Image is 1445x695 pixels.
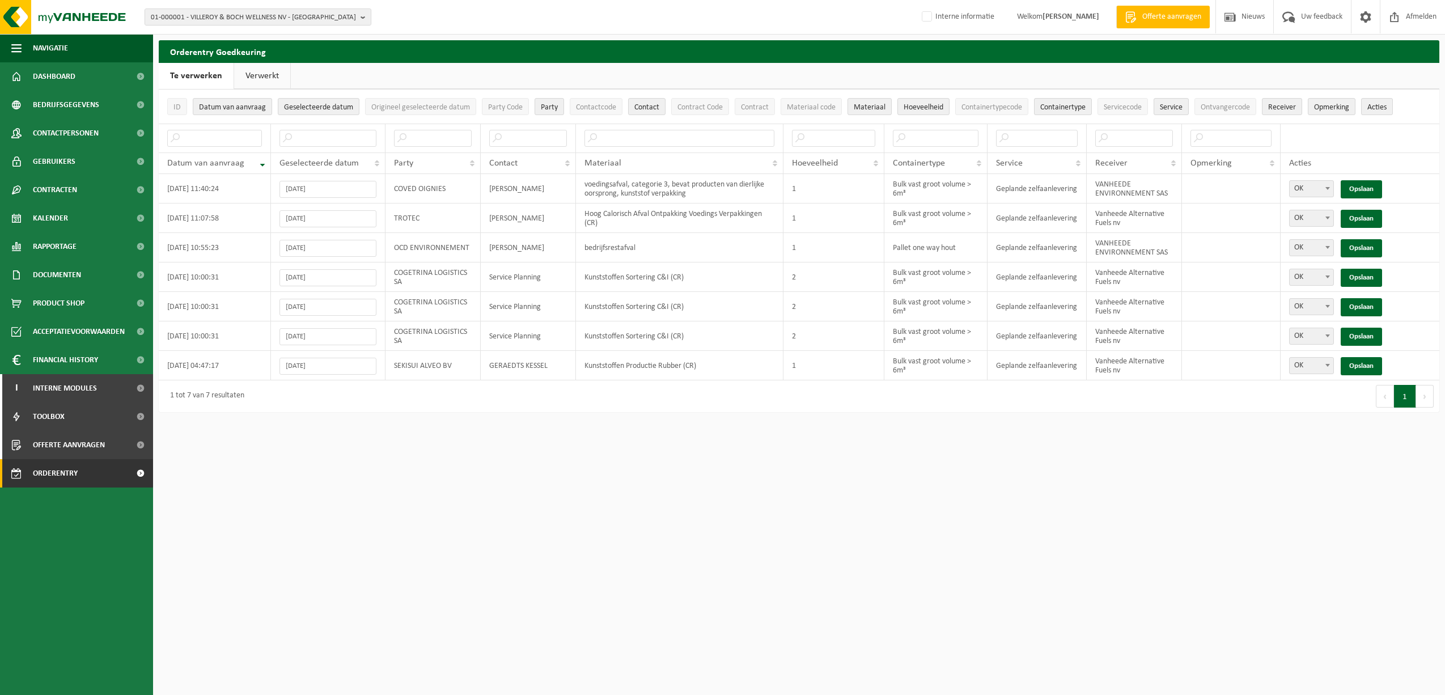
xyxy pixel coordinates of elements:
[33,147,75,176] span: Gebruikers
[783,204,884,233] td: 1
[1040,103,1086,112] span: Containertype
[151,9,356,26] span: 01-000001 - VILLEROY & BOCH WELLNESS NV - [GEOGRAPHIC_DATA]
[1314,103,1349,112] span: Opmerking
[33,374,97,402] span: Interne modules
[1087,351,1181,380] td: Vanheede Alternative Fuels nv
[1154,98,1189,115] button: ServiceService: Activate to sort
[584,159,621,168] span: Materiaal
[1160,103,1183,112] span: Service
[576,292,783,321] td: Kunststoffen Sortering C&I (CR)
[33,91,99,119] span: Bedrijfsgegevens
[481,233,576,262] td: [PERSON_NAME]
[33,402,65,431] span: Toolbox
[1290,181,1333,197] span: OK
[371,103,470,112] span: Origineel geselecteerde datum
[1290,299,1333,315] span: OK
[1097,98,1148,115] button: ServicecodeServicecode: Activate to sort
[1262,98,1302,115] button: ReceiverReceiver: Activate to sort
[671,98,729,115] button: Contract CodeContract Code: Activate to sort
[884,174,988,204] td: Bulk vast groot volume > 6m³
[576,174,783,204] td: voedingsafval, categorie 3, bevat producten van dierlijke oorsprong, kunststof verpakking
[741,103,769,112] span: Contract
[961,103,1022,112] span: Containertypecode
[783,174,884,204] td: 1
[576,351,783,380] td: Kunststoffen Productie Rubber (CR)
[854,103,885,112] span: Materiaal
[33,289,84,317] span: Product Shop
[1095,159,1128,168] span: Receiver
[884,292,988,321] td: Bulk vast groot volume > 6m³
[1087,321,1181,351] td: Vanheede Alternative Fuels nv
[1290,358,1333,374] span: OK
[735,98,775,115] button: ContractContract: Activate to sort
[1087,204,1181,233] td: Vanheede Alternative Fuels nv
[988,174,1087,204] td: Geplande zelfaanlevering
[385,204,481,233] td: TROTEC
[1341,328,1382,346] a: Opslaan
[634,103,659,112] span: Contact
[1087,292,1181,321] td: Vanheede Alternative Fuels nv
[481,262,576,292] td: Service Planning
[33,176,77,204] span: Contracten
[33,119,99,147] span: Contactpersonen
[385,292,481,321] td: COGETRINA LOGISTICS SA
[1289,269,1334,286] span: OK
[541,103,558,112] span: Party
[385,351,481,380] td: SEKISUI ALVEO BV
[576,262,783,292] td: Kunststoffen Sortering C&I (CR)
[482,98,529,115] button: Party CodeParty Code: Activate to sort
[1341,180,1382,198] a: Opslaan
[1289,180,1334,197] span: OK
[1308,98,1355,115] button: OpmerkingOpmerking: Activate to sort
[1087,174,1181,204] td: VANHEEDE ENVIRONNEMENT SAS
[787,103,836,112] span: Materiaal code
[385,233,481,262] td: OCD ENVIRONNEMENT
[1290,240,1333,256] span: OK
[33,62,75,91] span: Dashboard
[1416,385,1434,408] button: Next
[1376,385,1394,408] button: Previous
[1289,239,1334,256] span: OK
[33,204,68,232] span: Kalender
[904,103,943,112] span: Hoeveelheid
[1190,159,1232,168] span: Opmerking
[33,431,105,459] span: Offerte aanvragen
[164,386,244,406] div: 1 tot 7 van 7 resultaten
[1341,298,1382,316] a: Opslaan
[33,232,77,261] span: Rapportage
[193,98,272,115] button: Datum van aanvraagDatum van aanvraag: Activate to remove sorting
[1341,269,1382,287] a: Opslaan
[1341,357,1382,375] a: Opslaan
[1116,6,1210,28] a: Offerte aanvragen
[847,98,892,115] button: MateriaalMateriaal: Activate to sort
[145,9,371,26] button: 01-000001 - VILLEROY & BOCH WELLNESS NV - [GEOGRAPHIC_DATA]
[481,204,576,233] td: [PERSON_NAME]
[481,321,576,351] td: Service Planning
[488,103,523,112] span: Party Code
[33,346,98,374] span: Financial History
[955,98,1028,115] button: ContainertypecodeContainertypecode: Activate to sort
[1289,357,1334,374] span: OK
[365,98,476,115] button: Origineel geselecteerde datumOrigineel geselecteerde datum: Activate to sort
[988,292,1087,321] td: Geplande zelfaanlevering
[988,351,1087,380] td: Geplande zelfaanlevering
[1201,103,1250,112] span: Ontvangercode
[1290,210,1333,226] span: OK
[781,98,842,115] button: Materiaal codeMateriaal code: Activate to sort
[576,233,783,262] td: bedrijfsrestafval
[988,233,1087,262] td: Geplande zelfaanlevering
[1367,103,1387,112] span: Acties
[33,459,128,488] span: Orderentry Goedkeuring
[159,321,271,351] td: [DATE] 10:00:31
[159,174,271,204] td: [DATE] 11:40:24
[199,103,266,112] span: Datum van aanvraag
[481,174,576,204] td: [PERSON_NAME]
[481,351,576,380] td: GERAEDTS KESSEL
[385,262,481,292] td: COGETRINA LOGISTICS SA
[394,159,413,168] span: Party
[1341,210,1382,228] a: Opslaan
[159,233,271,262] td: [DATE] 10:55:23
[385,321,481,351] td: COGETRINA LOGISTICS SA
[677,103,723,112] span: Contract Code
[576,321,783,351] td: Kunststoffen Sortering C&I (CR)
